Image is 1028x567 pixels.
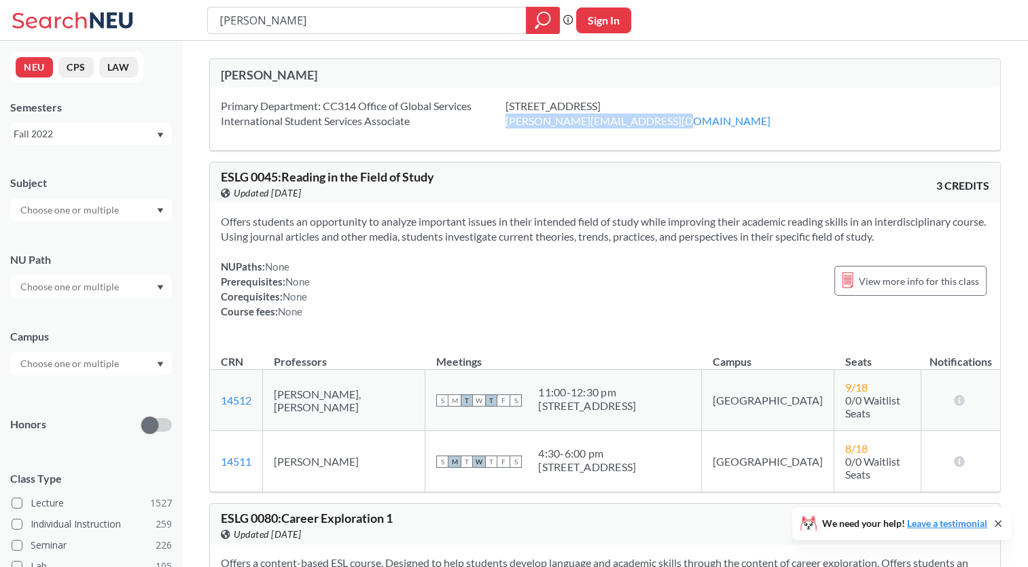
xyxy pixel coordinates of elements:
span: ESLG 0045 : Reading in the Field of Study [221,169,434,184]
svg: Dropdown arrow [157,362,164,367]
span: S [436,394,448,407]
div: Primary Department: CC314 Office of Global Services International Student Services Associate [221,99,506,128]
span: 8 / 18 [845,442,868,455]
div: [STREET_ADDRESS] [538,399,636,413]
div: NUPaths: Prerequisites: Corequisites: Course fees: [221,259,310,319]
button: CPS [58,57,94,78]
span: M [448,456,461,468]
span: W [473,456,485,468]
th: Campus [702,341,834,370]
span: View more info for this class [859,273,979,290]
span: ESLG 0080 : Career Exploration 1 [221,511,393,526]
td: [GEOGRAPHIC_DATA] [702,431,834,492]
div: Dropdown arrow [10,275,172,298]
th: Notifications [921,341,1000,370]
div: Fall 2022Dropdown arrow [10,123,172,145]
span: None [265,260,289,273]
span: M [448,394,461,407]
label: Lecture [12,494,172,512]
input: Choose one or multiple [14,279,128,295]
span: 0/0 Waitlist Seats [845,394,900,419]
div: [STREET_ADDRESS] [506,99,804,128]
div: Campus [10,329,172,344]
label: Seminar [12,536,172,554]
th: Meetings [425,341,702,370]
span: None [285,275,310,288]
span: 1527 [150,496,172,511]
a: [PERSON_NAME][EMAIL_ADDRESS][DOMAIN_NAME] [506,114,770,127]
a: 14511 [221,455,251,468]
span: W [473,394,485,407]
div: 4:30 - 6:00 pm [538,447,636,460]
th: Professors [263,341,425,370]
th: Seats [834,341,921,370]
span: T [461,394,473,407]
span: 226 [156,538,172,553]
p: Honors [10,417,46,432]
span: S [510,394,522,407]
span: 9 / 18 [845,381,868,394]
div: Dropdown arrow [10,352,172,375]
span: S [510,456,522,468]
div: 11:00 - 12:30 pm [538,385,636,399]
span: 259 [156,517,172,532]
span: T [461,456,473,468]
div: CRN [221,354,243,369]
td: [GEOGRAPHIC_DATA] [702,370,834,431]
span: T [485,394,497,407]
td: [PERSON_NAME], [PERSON_NAME] [263,370,425,431]
div: Fall 2022 [14,126,156,141]
div: NU Path [10,252,172,267]
span: Offers students an opportunity to analyze important issues in their intended field of study while... [221,215,986,243]
span: T [485,456,497,468]
button: NEU [16,57,53,78]
a: Leave a testimonial [907,517,987,529]
div: Dropdown arrow [10,199,172,222]
div: [STREET_ADDRESS] [538,460,636,474]
span: 0/0 Waitlist Seats [845,455,900,481]
span: S [436,456,448,468]
span: F [497,456,510,468]
label: Individual Instruction [12,515,172,533]
svg: magnifying glass [535,11,551,30]
input: Choose one or multiple [14,356,128,372]
span: None [278,305,302,317]
span: Class Type [10,471,172,486]
div: magnifying glass [526,7,560,34]
div: Subject [10,175,172,190]
span: F [497,394,510,407]
span: We need your help! [822,519,987,528]
div: Semesters [10,100,172,115]
input: Class, professor, course number, "phrase" [218,9,516,32]
svg: Dropdown arrow [157,208,164,213]
span: None [283,290,307,303]
td: [PERSON_NAME] [263,431,425,492]
span: Updated [DATE] [234,527,301,542]
div: [PERSON_NAME] [221,67,605,82]
svg: Dropdown arrow [157,285,164,290]
span: 3 CREDITS [936,178,989,193]
input: Choose one or multiple [14,202,128,218]
button: LAW [99,57,138,78]
svg: Dropdown arrow [157,133,164,138]
span: Updated [DATE] [234,186,301,201]
a: 14512 [221,394,251,407]
button: Sign In [576,7,631,33]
